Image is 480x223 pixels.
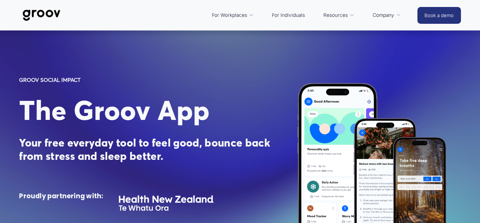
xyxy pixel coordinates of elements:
[19,76,81,83] strong: GROOV SOCIAL IMPACT
[269,8,308,23] a: For Individuals
[19,5,64,26] img: Groov | Workplace Science Platform | Unlock Performance | Drive Results
[212,11,247,20] span: For Workplaces
[373,11,394,20] span: Company
[369,8,404,23] a: folder dropdown
[417,7,461,24] a: Book a demo
[19,192,103,200] strong: Proudly partnering with:
[320,8,358,23] a: folder dropdown
[323,11,348,20] span: Resources
[209,8,257,23] a: folder dropdown
[19,94,209,127] span: The Groov App
[19,136,273,163] strong: Your free everyday tool to feel good, bounce back from stress and sleep better.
